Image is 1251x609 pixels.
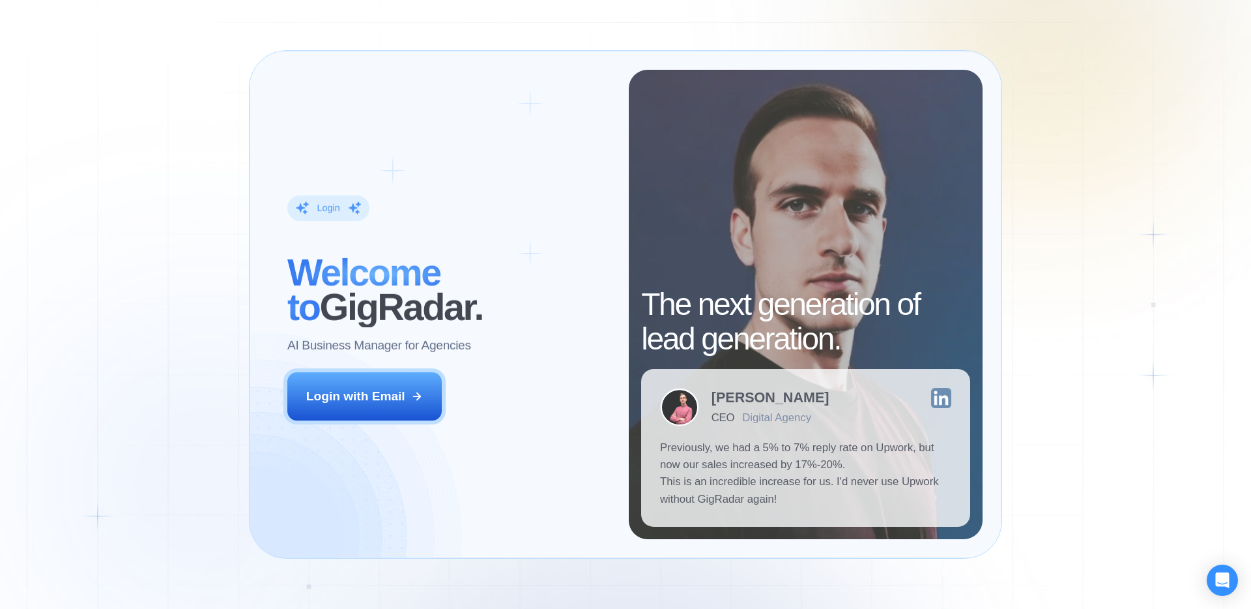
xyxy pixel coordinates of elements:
div: Digital Agency [742,411,811,424]
div: Open Intercom Messenger [1207,565,1238,596]
div: CEO [712,411,734,424]
span: Welcome to [287,252,440,328]
h2: The next generation of lead generation. [641,288,970,357]
div: Login with Email [306,388,405,405]
p: AI Business Manager for Agencies [287,336,471,353]
div: Login [317,201,339,214]
p: Previously, we had a 5% to 7% reply rate on Upwork, but now our sales increased by 17%-20%. This ... [660,439,951,509]
button: Login with Email [287,372,442,421]
h2: ‍ GigRadar. [287,256,610,325]
div: [PERSON_NAME] [712,391,829,405]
